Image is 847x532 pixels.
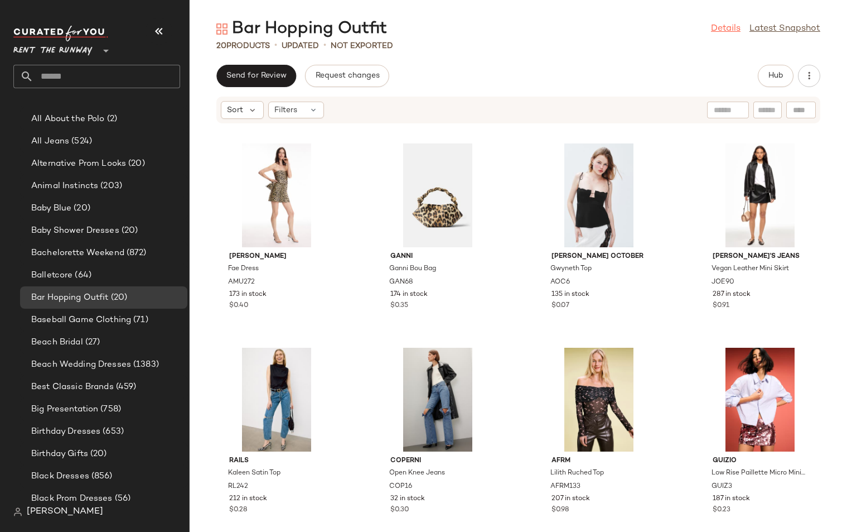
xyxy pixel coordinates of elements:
span: (203) [98,180,122,193]
img: AFRM133.jpg [543,348,655,452]
span: (56) [113,492,131,505]
span: All About the Polo [31,113,105,126]
span: Low Rise Paillette Micro Mini Skirt [712,468,806,478]
span: Birthday Gifts [31,448,88,461]
span: Balletcore [31,269,72,282]
span: GUIZ3 [712,482,732,492]
span: Fae Dress [228,264,259,274]
span: Gwyneth Top [550,264,592,274]
span: Send for Review [226,71,287,80]
div: Bar Hopping Outfit [216,18,387,40]
img: AOC6.jpg [543,143,655,247]
span: Kaleen Satin Top [228,468,280,478]
span: AFRM133 [550,482,580,492]
span: 174 in stock [390,290,428,300]
span: Ganni Bou Bag [389,264,436,274]
img: JOE90.jpg [704,143,816,247]
span: (1383) [131,358,159,371]
img: GUIZ3.jpg [704,348,816,452]
span: (459) [114,381,137,394]
span: Bachelorette Weekend [31,247,124,260]
span: Birthday Dresses [31,425,100,438]
span: Black Dresses [31,470,89,483]
span: [PERSON_NAME]'s Jeans [713,252,807,262]
span: 287 in stock [713,290,751,300]
span: Alternative Prom Looks [31,157,126,170]
span: (524) [69,135,92,148]
span: (20) [126,157,145,170]
span: Coperni [390,456,485,466]
span: $0.30 [390,505,409,515]
span: GANNI [390,252,485,262]
span: 173 in stock [229,290,267,300]
span: AOC6 [550,277,570,287]
span: • [274,39,277,52]
span: [PERSON_NAME] [229,252,324,262]
span: (2) [105,113,117,126]
button: Send for Review [216,65,296,87]
span: AMU272 [228,277,255,287]
button: Hub [758,65,793,87]
span: 187 in stock [713,494,750,504]
button: Request changes [305,65,389,87]
span: RL242 [228,482,248,492]
span: Baseball Game Clothing [31,314,131,327]
img: svg%3e [13,507,22,516]
span: [PERSON_NAME] [27,505,103,519]
span: Request changes [314,71,379,80]
span: COP16 [389,482,412,492]
span: $0.40 [229,301,249,311]
span: 207 in stock [551,494,590,504]
span: Big Presentation [31,403,98,416]
span: GAN68 [389,277,413,287]
span: $0.28 [229,505,247,515]
span: 212 in stock [229,494,267,504]
span: (653) [100,425,124,438]
span: 135 in stock [551,290,589,300]
span: JOE90 [712,277,734,287]
img: COP16.jpg [381,348,494,452]
span: (20) [88,448,107,461]
span: Filters [274,104,297,116]
span: 20 [216,42,226,50]
span: • [323,39,326,52]
span: Baby Blue [31,202,71,215]
span: (71) [131,314,148,327]
span: Rent the Runway [13,38,93,58]
span: (27) [83,336,100,349]
span: Black Prom Dresses [31,492,113,505]
span: Vegan Leather Mini Skirt [712,264,789,274]
span: (20) [119,224,138,237]
span: (20) [71,202,90,215]
span: (872) [124,247,147,260]
span: (64) [72,269,91,282]
img: svg%3e [216,23,228,35]
img: GAN68.jpg [381,143,494,247]
span: 32 in stock [390,494,425,504]
a: Details [711,22,740,36]
p: updated [282,40,319,52]
span: AFRM [551,456,646,466]
a: Latest Snapshot [749,22,820,36]
span: $0.23 [713,505,730,515]
span: Best Classic Brands [31,381,114,394]
span: Hub [768,71,783,80]
img: RL242.jpg [220,348,333,452]
span: Beach Bridal [31,336,83,349]
span: (20) [109,291,128,304]
span: All Jeans [31,135,69,148]
span: Beach Wedding Dresses [31,358,131,371]
span: Bar Hopping Outfit [31,291,109,304]
span: (856) [89,470,113,483]
img: AMU272.jpg [220,143,333,247]
p: Not Exported [331,40,393,52]
span: Animal Instincts [31,180,98,193]
span: Open Knee Jeans [389,468,445,478]
img: cfy_white_logo.C9jOOHJF.svg [13,26,108,41]
span: Sort [227,104,243,116]
span: Rails [229,456,324,466]
span: (758) [98,403,121,416]
div: Products [216,40,270,52]
span: Lilith Ruched Top [550,468,604,478]
span: Baby Shower Dresses [31,224,119,237]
